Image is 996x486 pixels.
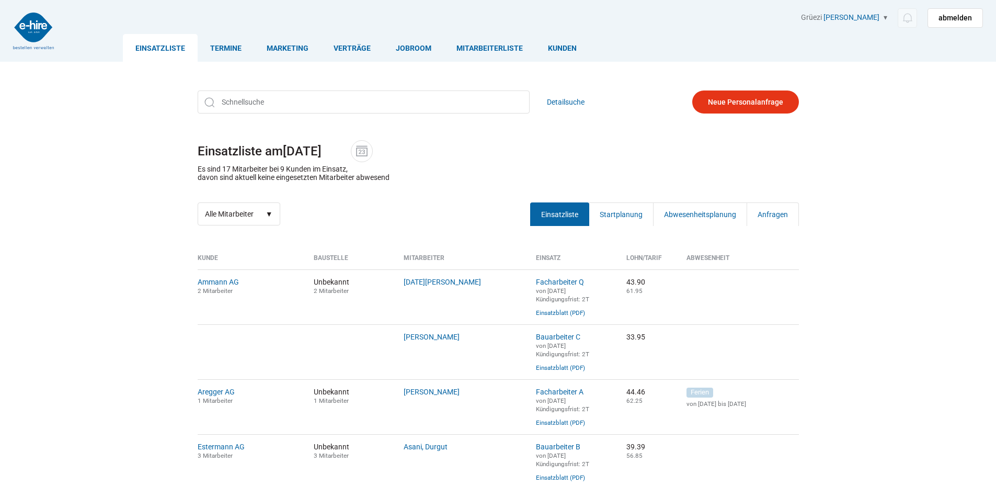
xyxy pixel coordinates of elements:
th: Baustelle [306,254,396,269]
a: Startplanung [589,202,654,226]
a: Facharbeiter Q [536,278,584,286]
a: Mitarbeiterliste [444,34,535,62]
a: [DATE][PERSON_NAME] [404,278,481,286]
a: Jobroom [383,34,444,62]
small: 61.95 [626,287,643,295]
a: Detailsuche [547,91,585,114]
a: Einsatzblatt (PDF) [536,364,585,371]
a: Ammann AG [198,278,239,286]
a: Einsatzblatt (PDF) [536,309,585,317]
small: 2 Mitarbeiter [314,287,349,295]
img: logo2.png [13,13,54,49]
nobr: 43.90 [626,278,645,286]
small: von [DATE] Kündigungsfrist: 2T [536,397,589,413]
a: Asani, Durgut [404,443,448,451]
a: Verträge [321,34,383,62]
a: Marketing [254,34,321,62]
small: von [DATE] Kündigungsfrist: 2T [536,287,589,303]
h1: Einsatzliste am [198,140,799,162]
img: icon-date.svg [354,143,370,159]
small: 1 Mitarbeiter [314,397,349,404]
small: 62.25 [626,397,643,404]
small: von [DATE] bis [DATE] [686,400,799,408]
a: Bauarbeiter C [536,333,580,341]
a: Einsatzliste [123,34,198,62]
input: Schnellsuche [198,91,530,114]
span: Unbekannt [314,278,388,295]
a: [PERSON_NAME] [823,13,879,21]
small: 3 Mitarbeiter [314,452,349,459]
a: abmelden [928,8,983,28]
small: 56.85 [626,452,643,459]
small: 3 Mitarbeiter [198,452,233,459]
a: Einsatzliste [530,202,589,226]
small: 1 Mitarbeiter [198,397,233,404]
div: Grüezi [801,13,983,28]
img: icon-notification.svg [901,12,914,25]
span: Unbekannt [314,388,388,404]
span: Ferien [686,388,713,398]
small: 2 Mitarbeiter [198,287,233,295]
a: Bauarbeiter B [536,443,580,451]
a: Kunden [535,34,589,62]
a: Neue Personalanfrage [692,91,799,114]
nobr: 33.95 [626,333,645,341]
a: Facharbeiter A [536,388,583,396]
a: Termine [198,34,254,62]
a: [PERSON_NAME] [404,388,460,396]
a: Estermann AG [198,443,245,451]
a: Aregger AG [198,388,235,396]
nobr: 39.39 [626,443,645,451]
small: von [DATE] Kündigungsfrist: 2T [536,452,589,468]
p: Es sind 17 Mitarbeiter bei 9 Kunden im Einsatz, davon sind aktuell keine eingesetzten Mitarbeiter... [198,165,390,182]
th: Mitarbeiter [396,254,528,269]
th: Lohn/Tarif [619,254,679,269]
a: Anfragen [747,202,799,226]
a: [PERSON_NAME] [404,333,460,341]
nobr: 44.46 [626,388,645,396]
a: Einsatzblatt (PDF) [536,419,585,426]
a: Einsatzblatt (PDF) [536,474,585,481]
th: Abwesenheit [679,254,799,269]
small: von [DATE] Kündigungsfrist: 2T [536,342,589,358]
a: Abwesenheitsplanung [653,202,747,226]
th: Einsatz [528,254,619,269]
span: Unbekannt [314,443,388,459]
th: Kunde [198,254,306,269]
